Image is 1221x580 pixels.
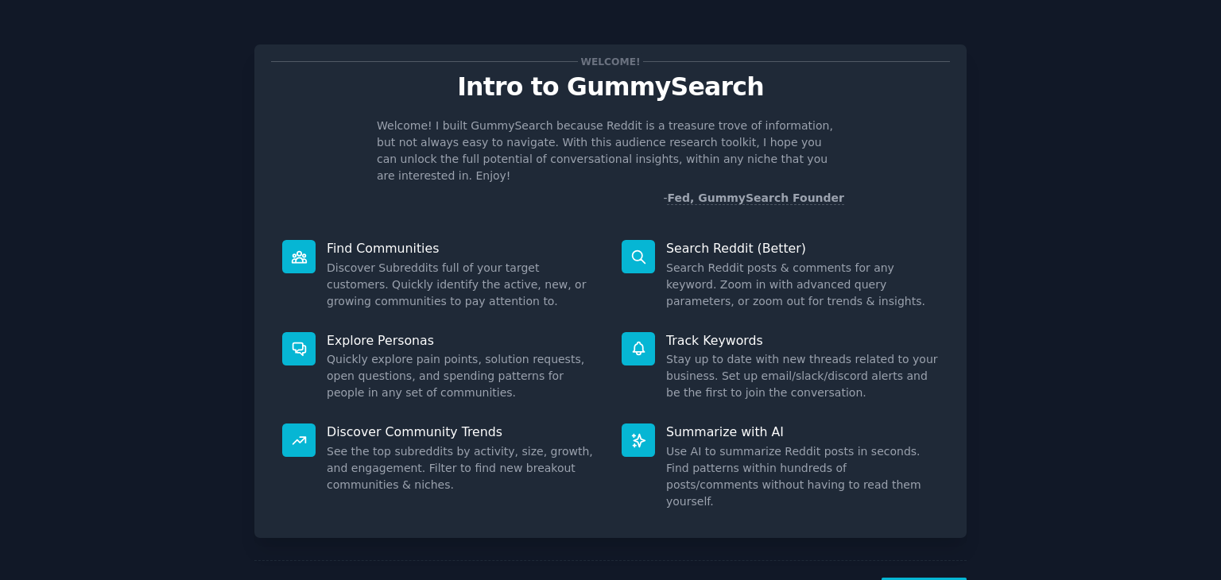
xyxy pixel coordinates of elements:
[377,118,844,184] p: Welcome! I built GummySearch because Reddit is a treasure trove of information, but not always ea...
[327,423,599,440] p: Discover Community Trends
[327,260,599,310] dd: Discover Subreddits full of your target customers. Quickly identify the active, new, or growing c...
[327,351,599,401] dd: Quickly explore pain points, solution requests, open questions, and spending patterns for people ...
[271,73,950,101] p: Intro to GummySearch
[666,332,939,349] p: Track Keywords
[666,443,939,510] dd: Use AI to summarize Reddit posts in seconds. Find patterns within hundreds of posts/comments with...
[666,240,939,257] p: Search Reddit (Better)
[666,423,939,440] p: Summarize with AI
[667,191,844,205] a: Fed, GummySearch Founder
[663,190,844,207] div: -
[666,260,939,310] dd: Search Reddit posts & comments for any keyword. Zoom in with advanced query parameters, or zoom o...
[327,332,599,349] p: Explore Personas
[578,53,643,70] span: Welcome!
[666,351,939,401] dd: Stay up to date with new threads related to your business. Set up email/slack/discord alerts and ...
[327,240,599,257] p: Find Communities
[327,443,599,493] dd: See the top subreddits by activity, size, growth, and engagement. Filter to find new breakout com...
